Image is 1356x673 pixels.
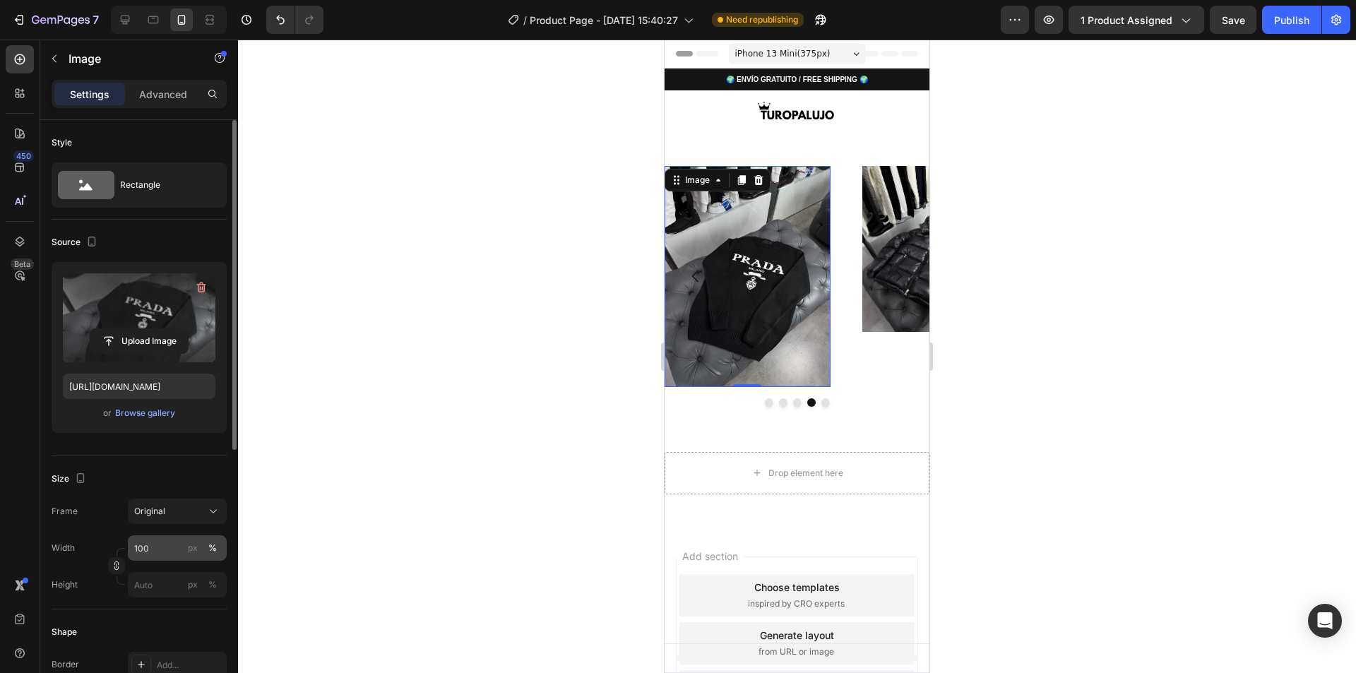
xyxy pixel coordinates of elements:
[115,407,175,419] div: Browse gallery
[188,578,198,591] div: px
[523,13,527,28] span: /
[90,328,189,354] button: Upload Image
[1069,6,1204,34] button: 1 product assigned
[1222,14,1245,26] span: Save
[665,40,929,673] iframe: Design area
[188,542,198,554] div: px
[52,542,75,554] label: Width
[104,428,179,439] div: Drop element here
[1274,13,1309,28] div: Publish
[52,626,77,638] div: Shape
[157,659,223,672] div: Add...
[52,233,100,252] div: Source
[530,13,678,28] span: Product Page - [DATE] 15:40:27
[157,359,165,367] button: Dot
[6,6,105,34] button: 7
[134,505,165,518] span: Original
[11,258,34,270] div: Beta
[726,13,798,26] span: Need republishing
[100,359,109,367] button: Dot
[13,150,34,162] div: 450
[208,542,217,554] div: %
[139,87,187,102] p: Advanced
[208,578,217,591] div: %
[90,540,175,555] div: Choose templates
[63,374,215,399] input: https://example.com/image.jpg
[103,405,112,422] span: or
[198,126,322,292] img: image_demo.jpg
[83,558,180,571] span: inspired by CRO experts
[128,499,227,524] button: Original
[114,406,176,420] button: Browse gallery
[120,169,206,201] div: Rectangle
[52,136,72,149] div: Style
[114,359,123,367] button: Dot
[128,535,227,561] input: px%
[143,359,151,367] button: Dot
[1081,13,1172,28] span: 1 product assigned
[52,505,78,518] label: Frame
[1262,6,1321,34] button: Publish
[93,11,99,28] p: 7
[184,540,201,556] button: %
[1210,6,1256,34] button: Save
[52,658,79,671] div: Border
[52,578,78,591] label: Height
[204,576,221,593] button: px
[128,572,227,597] input: px%
[266,6,323,34] div: Undo/Redo
[52,470,89,489] div: Size
[95,588,169,603] div: Generate layout
[204,540,221,556] button: px
[184,576,201,593] button: %
[12,509,79,524] span: Add section
[214,217,254,256] button: Carousel Next Arrow
[69,50,189,67] p: Image
[1308,604,1342,638] div: Open Intercom Messenger
[129,359,137,367] button: Dot
[70,87,109,102] p: Settings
